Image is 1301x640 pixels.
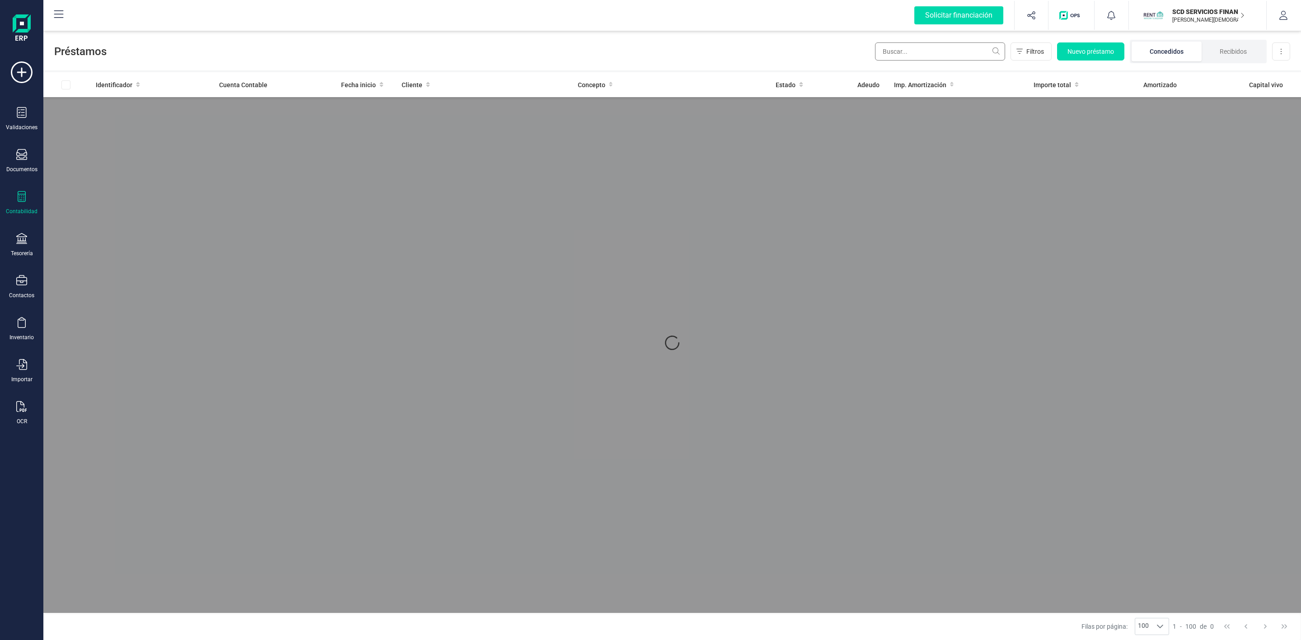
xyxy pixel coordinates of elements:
button: Next Page [1257,618,1274,635]
img: Logo Finanedi [13,14,31,43]
div: Solicitar financiación [914,6,1003,24]
span: Fecha inicio [341,80,376,89]
span: Préstamos [54,44,875,59]
span: Adeudo [857,80,880,89]
div: Inventario [9,334,34,341]
span: Estado [776,80,796,89]
input: Buscar... [875,42,1005,61]
span: Capital vivo [1249,80,1283,89]
span: de [1200,622,1207,631]
li: Recibidos [1202,42,1265,61]
span: 1 [1173,622,1176,631]
button: SCSCD SERVICIOS FINANCIEROS SL[PERSON_NAME][DEMOGRAPHIC_DATA][DEMOGRAPHIC_DATA] [1140,1,1255,30]
button: Logo de OPS [1054,1,1089,30]
button: Filtros [1011,42,1052,61]
button: Nuevo préstamo [1057,42,1124,61]
button: First Page [1218,618,1235,635]
span: Filtros [1026,47,1044,56]
p: SCD SERVICIOS FINANCIEROS SL [1172,7,1245,16]
span: 100 [1135,618,1151,635]
button: Solicitar financiación [903,1,1014,30]
img: Logo de OPS [1059,11,1083,20]
span: 100 [1185,622,1196,631]
div: Documentos [6,166,37,173]
span: 0 [1210,622,1214,631]
span: Amortizado [1143,80,1177,89]
div: Validaciones [6,124,37,131]
div: Filas por página: [1081,618,1169,635]
button: Previous Page [1237,618,1254,635]
button: Last Page [1276,618,1293,635]
span: Cliente [402,80,422,89]
img: SC [1143,5,1163,25]
li: Concedidos [1132,42,1202,61]
div: OCR [17,418,27,425]
span: Nuevo préstamo [1067,47,1114,56]
span: Cuenta Contable [219,80,267,89]
div: Tesorería [11,250,33,257]
div: - [1173,622,1214,631]
span: Identificador [96,80,132,89]
span: Concepto [578,80,605,89]
div: Contactos [9,292,34,299]
p: [PERSON_NAME][DEMOGRAPHIC_DATA][DEMOGRAPHIC_DATA] [1172,16,1245,23]
div: Importar [11,376,33,383]
span: Imp. Amortización [894,80,946,89]
span: Importe total [1034,80,1071,89]
div: Contabilidad [6,208,37,215]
